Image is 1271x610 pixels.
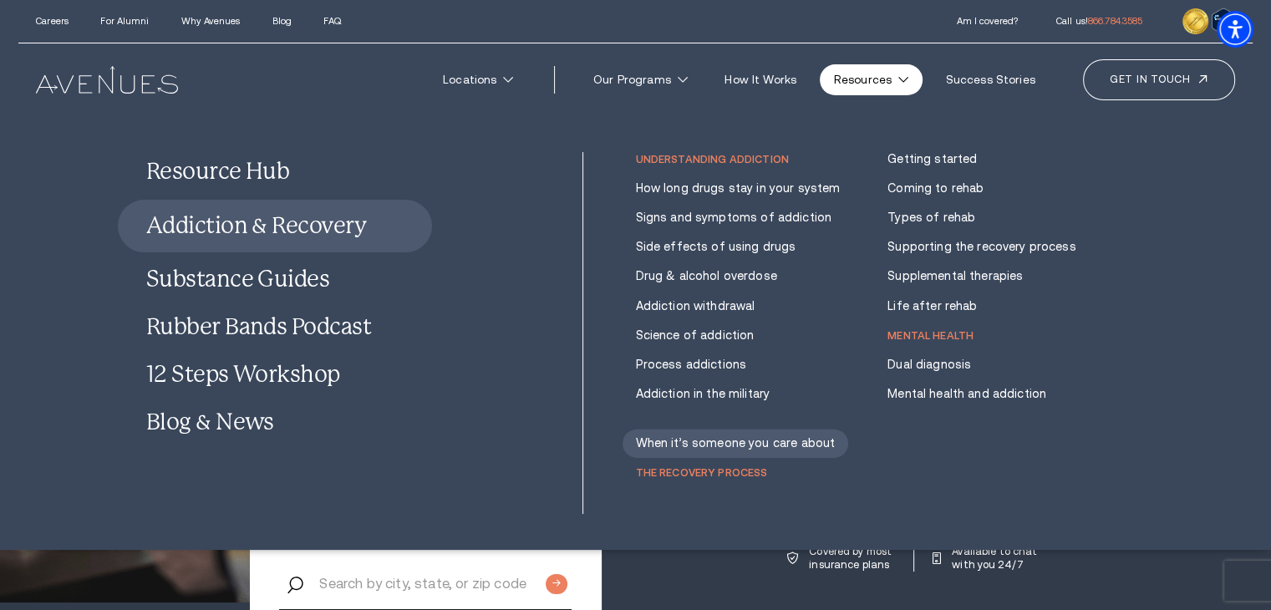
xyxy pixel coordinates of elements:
[1217,11,1253,48] div: Accessibility Menu
[279,557,572,610] input: Search by city, state, or zip code
[118,259,432,300] a: Substance Guides
[952,545,1039,572] p: Available to chat with you 24/7
[118,307,432,348] a: Rubber Bands Podcast
[820,64,923,95] a: Resources
[118,152,432,193] a: Resource Hub
[323,16,340,26] a: FAQ
[1083,59,1235,99] a: Get in touch
[932,545,1039,572] a: Available to chat with you 24/7
[272,16,292,26] a: Blog
[710,64,811,95] a: How It Works
[786,545,896,572] a: Covered by most insurance plans
[118,354,432,395] a: 12 Steps Workshop
[1182,8,1207,33] img: clock
[181,16,240,26] a: Why Avenues
[36,16,69,26] a: Careers
[1088,16,1142,26] span: 866.784.3585
[956,16,1017,26] a: Am I covered?
[1056,16,1142,26] a: call 866.784.3585
[100,16,149,26] a: For Alumni
[429,64,527,95] a: Locations
[579,64,702,95] a: Our Programs
[809,545,896,572] p: Covered by most insurance plans
[931,64,1049,95] a: Success Stories
[546,574,567,594] input: Submit button
[118,402,432,443] a: Blog & News
[118,200,432,252] a: Addiction & Recovery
